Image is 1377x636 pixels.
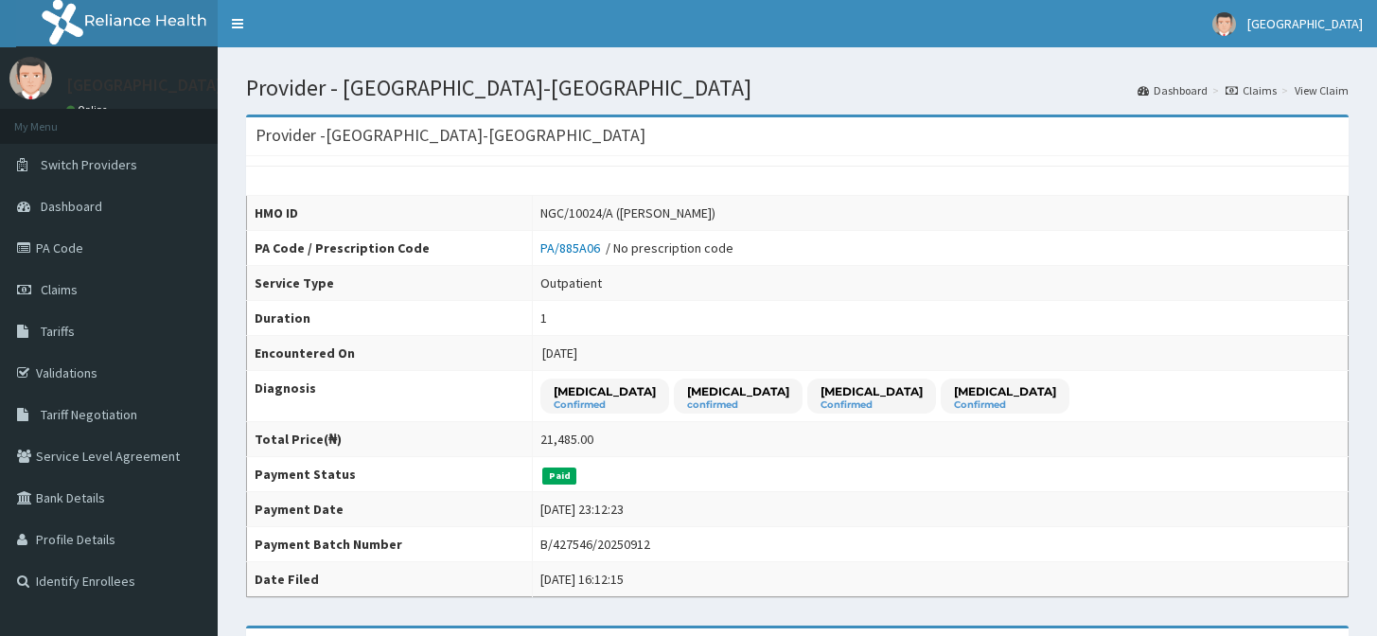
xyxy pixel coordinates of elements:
p: [MEDICAL_DATA] [687,383,789,399]
p: [MEDICAL_DATA] [954,383,1056,399]
span: [DATE] [542,344,577,362]
th: Service Type [247,266,533,301]
div: 1 [540,309,547,327]
h3: Provider - [GEOGRAPHIC_DATA]-[GEOGRAPHIC_DATA] [256,127,645,144]
p: [MEDICAL_DATA] [821,383,923,399]
th: Payment Status [247,457,533,492]
div: B/427546/20250912 [540,535,650,554]
a: View Claim [1295,82,1349,98]
a: Dashboard [1138,82,1208,98]
th: Duration [247,301,533,336]
div: / No prescription code [540,238,733,257]
th: Date Filed [247,562,533,597]
small: Confirmed [821,400,923,410]
th: Encountered On [247,336,533,371]
th: PA Code / Prescription Code [247,231,533,266]
small: Confirmed [554,400,656,410]
div: NGC/10024/A ([PERSON_NAME]) [540,203,715,222]
div: 21,485.00 [540,430,593,449]
a: PA/885A06 [540,239,606,256]
p: [MEDICAL_DATA] [554,383,656,399]
th: Diagnosis [247,371,533,422]
th: Payment Batch Number [247,527,533,562]
p: [GEOGRAPHIC_DATA] [66,77,222,94]
th: Payment Date [247,492,533,527]
span: Tariffs [41,323,75,340]
div: [DATE] 16:12:15 [540,570,624,589]
span: [GEOGRAPHIC_DATA] [1247,15,1363,32]
div: [DATE] 23:12:23 [540,500,624,519]
span: Tariff Negotiation [41,406,137,423]
a: Claims [1226,82,1277,98]
img: User Image [9,57,52,99]
img: User Image [1212,12,1236,36]
a: Online [66,103,112,116]
span: Paid [542,468,576,485]
th: Total Price(₦) [247,422,533,457]
th: HMO ID [247,196,533,231]
span: Switch Providers [41,156,137,173]
small: Confirmed [954,400,1056,410]
h1: Provider - [GEOGRAPHIC_DATA]-[GEOGRAPHIC_DATA] [246,76,1349,100]
small: confirmed [687,400,789,410]
div: Outpatient [540,274,602,292]
span: Claims [41,281,78,298]
span: Dashboard [41,198,102,215]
